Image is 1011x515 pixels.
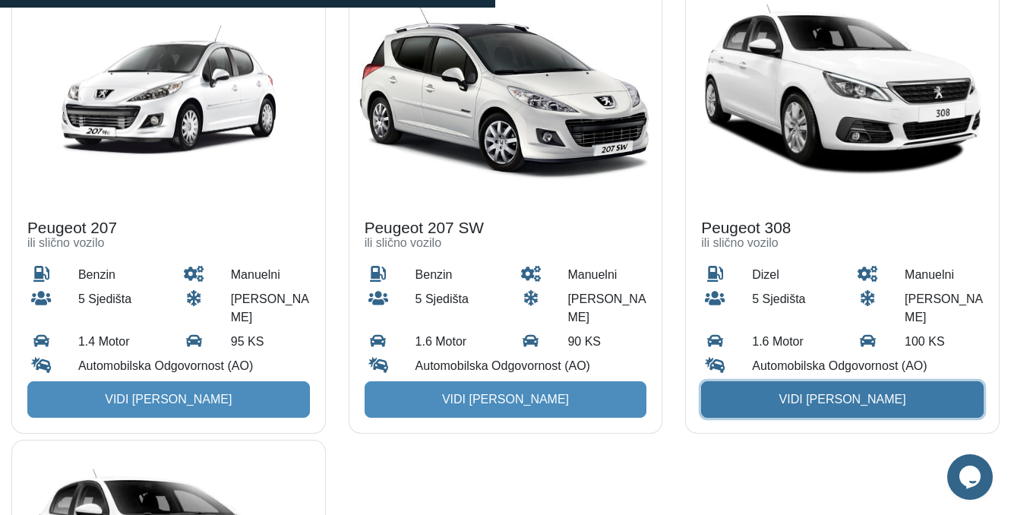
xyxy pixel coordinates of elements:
[404,330,506,354] div: 1.6 Motor
[701,235,984,250] h6: ili slično vozilo
[220,287,321,330] div: [PERSON_NAME]
[27,235,310,250] h6: ili slično vozilo
[404,354,659,378] div: Automobilska Odgovornost (AO)
[220,263,321,287] div: manuelni
[947,454,996,500] iframe: chat widget
[67,287,169,330] div: 5 Sjedišta
[556,330,658,354] div: 90 KS
[27,219,310,238] h4: Peugeot 207
[701,381,984,418] a: Vidi [PERSON_NAME]
[404,263,506,287] div: benzin
[67,263,169,287] div: benzin
[365,219,647,238] h4: Peugeot 207 SW
[741,330,842,354] div: 1.6 Motor
[556,263,658,287] div: manuelni
[741,263,842,287] div: dizel
[365,381,647,418] a: Vidi [PERSON_NAME]
[741,354,995,378] div: Automobilska Odgovornost (AO)
[404,287,506,330] div: 5 Sjedišta
[701,219,984,238] h4: Peugeot 308
[741,287,842,330] div: 5 Sjedišta
[893,263,995,287] div: manuelni
[27,381,310,418] a: Vidi [PERSON_NAME]
[893,287,995,330] div: [PERSON_NAME]
[220,330,321,354] div: 95 KS
[893,330,995,354] div: 100 KS
[365,235,647,250] h6: ili slično vozilo
[67,354,321,378] div: Automobilska Odgovornost (AO)
[556,287,658,330] div: [PERSON_NAME]
[67,330,169,354] div: 1.4 Motor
